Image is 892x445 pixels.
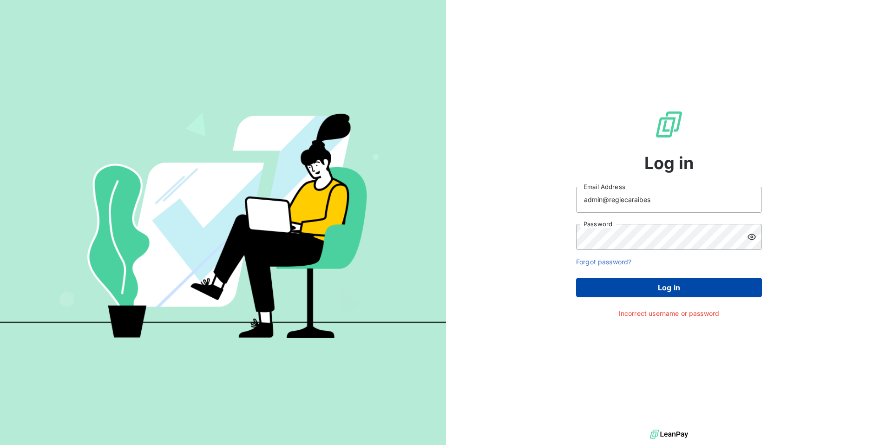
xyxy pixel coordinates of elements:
[576,187,762,213] input: placeholder
[644,151,694,176] span: Log in
[576,278,762,297] button: Log in
[654,110,684,139] img: LeanPay Logo
[576,258,631,266] a: Forgot password?
[650,427,688,441] img: logo
[619,308,720,318] span: Incorrect username or password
